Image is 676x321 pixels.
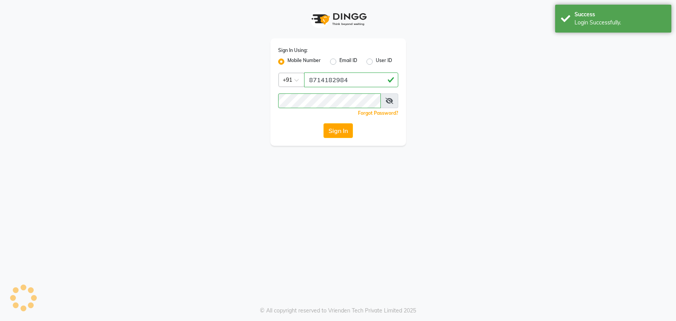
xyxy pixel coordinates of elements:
label: Mobile Number [287,57,321,66]
div: Success [575,10,666,19]
label: Email ID [339,57,357,66]
input: Username [278,93,381,108]
button: Sign In [323,123,353,138]
div: Login Successfully. [575,19,666,27]
a: Forgot Password? [358,110,398,116]
img: logo1.svg [307,8,369,31]
label: User ID [376,57,392,66]
label: Sign In Using: [278,47,308,54]
input: Username [304,72,398,87]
